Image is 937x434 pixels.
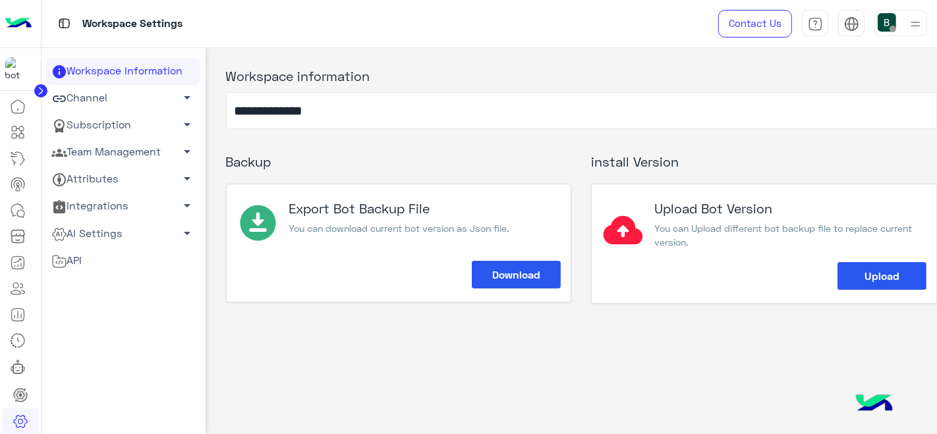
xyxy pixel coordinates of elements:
[180,144,196,159] span: arrow_drop_down
[180,198,196,213] span: arrow_drop_down
[46,220,200,247] a: AI Settings
[5,10,32,38] img: Logo
[46,247,200,274] a: API
[802,10,828,38] a: tab
[851,381,897,427] img: hulul-logo.png
[46,112,200,139] a: Subscription
[180,90,196,105] span: arrow_drop_down
[180,117,196,132] span: arrow_drop_down
[907,16,924,32] img: profile
[289,201,509,216] h3: Export Bot Backup File
[226,66,370,86] label: Workspace information
[591,144,937,179] h3: install Version
[838,262,926,290] button: Upload
[654,221,917,250] p: You can Upload different bot backup file to replace current version.
[46,85,200,112] a: Channel
[46,139,200,166] a: Team Management
[82,15,183,33] p: Workspace Settings
[46,193,200,220] a: Integrations
[180,225,196,241] span: arrow_drop_down
[180,171,196,186] span: arrow_drop_down
[46,58,200,85] a: Workspace Information
[226,144,572,179] h3: Backup
[808,16,823,32] img: tab
[46,166,200,193] a: Attributes
[844,16,859,32] img: tab
[718,10,792,38] a: Contact Us
[56,15,72,32] img: tab
[289,221,509,235] p: You can download current bot version as Json file.
[5,57,29,81] img: 197426356791770
[878,13,896,32] img: userImage
[51,252,82,269] span: API
[472,261,561,288] button: Download
[654,201,917,216] h3: Upload Bot Version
